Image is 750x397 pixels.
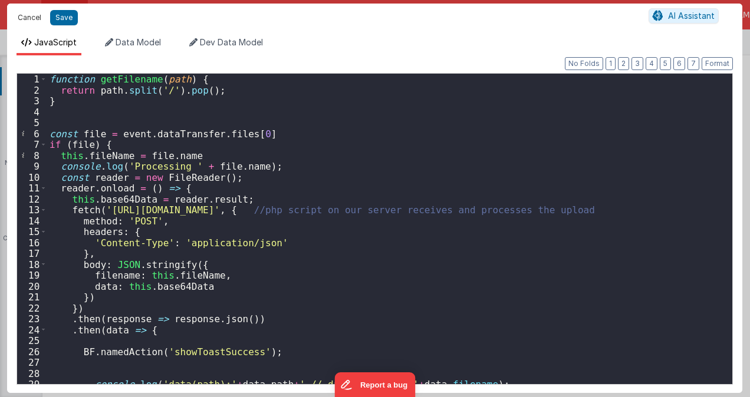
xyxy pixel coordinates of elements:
[17,128,47,140] div: 6
[17,281,47,292] div: 20
[17,150,47,161] div: 8
[687,57,699,70] button: 7
[17,270,47,281] div: 19
[17,172,47,183] div: 10
[17,183,47,194] div: 11
[606,57,616,70] button: 1
[50,10,78,25] button: Save
[17,237,47,249] div: 16
[17,107,47,118] div: 4
[668,11,715,21] span: AI Assistant
[17,204,47,216] div: 13
[17,292,47,303] div: 21
[631,57,643,70] button: 3
[17,161,47,172] div: 9
[660,57,671,70] button: 5
[17,303,47,314] div: 22
[17,346,47,358] div: 26
[12,9,47,26] button: Cancel
[17,95,47,107] div: 3
[565,57,603,70] button: No Folds
[17,216,47,227] div: 14
[17,226,47,237] div: 15
[335,372,416,397] iframe: Marker.io feedback button
[17,325,47,336] div: 24
[17,335,47,346] div: 25
[17,139,47,150] div: 7
[17,379,47,390] div: 29
[17,85,47,96] div: 2
[17,248,47,259] div: 17
[116,37,161,47] span: Data Model
[34,37,77,47] span: JavaScript
[17,259,47,270] div: 18
[702,57,733,70] button: Format
[618,57,629,70] button: 2
[649,8,719,24] button: AI Assistant
[17,194,47,205] div: 12
[17,313,47,325] div: 23
[17,357,47,368] div: 27
[17,368,47,379] div: 28
[646,57,657,70] button: 4
[17,74,47,85] div: 1
[17,117,47,128] div: 5
[673,57,685,70] button: 6
[200,37,263,47] span: Dev Data Model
